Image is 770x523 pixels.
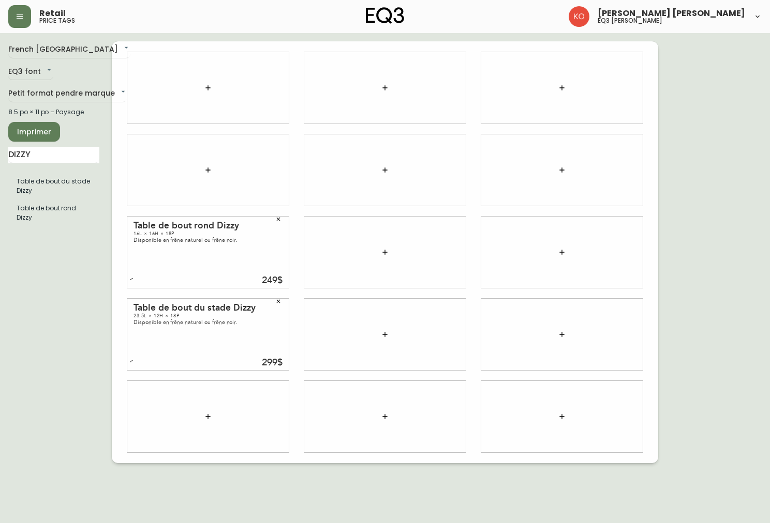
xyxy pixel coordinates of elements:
[569,6,589,27] img: 9beb5e5239b23ed26e0d832b1b8f6f2a
[134,319,283,326] div: Disponible en frêne naturel ou frêne noir.
[17,126,52,139] span: Imprimer
[134,230,283,237] div: 16L × 16H × 18P
[262,358,283,367] div: 299$
[134,221,283,230] div: Table de bout rond Dizzy
[8,199,99,226] li: Petit format pendre marque
[598,18,662,24] h5: eq3 [PERSON_NAME]
[134,313,283,319] div: 23.5L × 12H × 18P
[39,18,75,24] h5: price tags
[134,303,283,313] div: Table de bout du stade Dizzy
[598,9,745,18] span: [PERSON_NAME] [PERSON_NAME]
[262,276,283,285] div: 249$
[8,107,99,117] div: 8.5 po × 11 po – Paysage
[39,9,66,18] span: Retail
[134,237,283,243] div: Disponible en frêne naturel ou frêne noir.
[366,7,404,24] img: logo
[8,147,99,163] input: Recherche
[8,64,53,81] div: EQ3 font
[8,122,60,142] button: Imprimer
[8,173,99,199] li: Petit format pendre marque
[8,41,130,58] div: French [GEOGRAPHIC_DATA]
[8,85,127,102] div: Petit format pendre marque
